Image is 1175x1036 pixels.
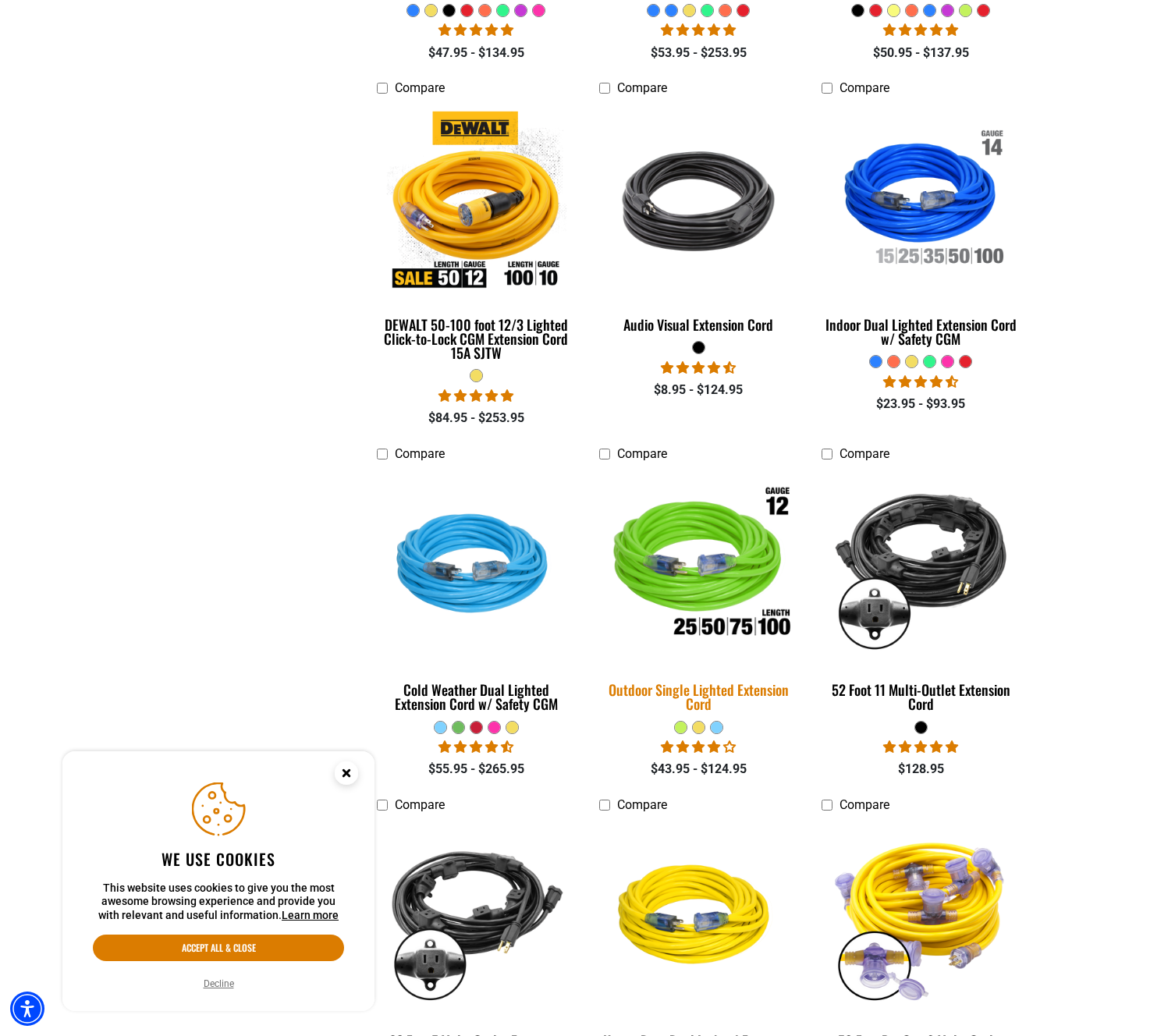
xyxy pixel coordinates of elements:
span: Compare [840,446,889,461]
div: Audio Visual Extension Cord [599,318,798,332]
button: Accept all & close [93,935,344,961]
aside: Cookie Consent [62,751,375,1012]
p: This website uses cookies to give you the most awesome browsing experience and provide you with r... [93,882,344,923]
span: Compare [840,80,889,95]
div: 52 Foot 11 Multi-Outlet Extension Cord [822,683,1021,711]
span: 4.61 stars [438,740,513,754]
div: $8.95 - $124.95 [599,381,798,399]
span: 4.40 stars [883,374,958,389]
div: $50.95 - $137.95 [822,44,1021,62]
a: Indoor Dual Lighted Extension Cord w/ Safety CGM Indoor Dual Lighted Extension Cord w/ Safety CGM [822,104,1021,355]
span: 4.87 stars [661,23,736,37]
span: 4.95 stars [883,740,958,754]
div: $55.95 - $265.95 [377,760,576,779]
img: DEWALT 50-100 foot 12/3 Lighted Click-to-Lock CGM Extension Cord 15A SJTW [378,111,575,290]
img: Outdoor Single Lighted Extension Cord [589,467,808,666]
a: Outdoor Single Lighted Extension Cord Outdoor Single Lighted Extension Cord [599,469,798,720]
span: Compare [617,797,667,812]
div: Cold Weather Dual Lighted Extension Cord w/ Safety CGM [377,683,576,711]
button: Close this option [318,751,375,800]
div: $47.95 - $134.95 [377,44,576,62]
div: $128.95 [822,760,1021,779]
a: black 52 Foot 11 Multi-Outlet Extension Cord [822,469,1021,720]
span: Compare [840,797,889,812]
a: Light Blue Cold Weather Dual Lighted Extension Cord w/ Safety CGM [377,469,576,720]
img: yellow [600,828,797,1007]
button: Decline [199,976,239,992]
img: black [600,111,797,290]
span: 4.68 stars [661,360,736,375]
div: $23.95 - $93.95 [822,395,1021,413]
div: $84.95 - $253.95 [377,409,576,428]
div: DEWALT 50-100 foot 12/3 Lighted Click-to-Lock CGM Extension Cord 15A SJTW [377,318,576,360]
img: Light Blue [378,477,575,656]
div: Indoor Dual Lighted Extension Cord w/ Safety CGM [822,318,1021,346]
span: 4.84 stars [438,388,513,403]
img: Indoor Dual Lighted Extension Cord w/ Safety CGM [822,111,1019,290]
span: Compare [395,80,445,95]
img: black [822,477,1019,656]
span: 4.80 stars [883,23,958,37]
span: 3.88 stars [661,740,736,754]
span: 4.83 stars [438,23,513,37]
div: Accessibility Menu [10,992,44,1026]
div: $53.95 - $253.95 [599,44,798,62]
span: Compare [395,797,445,812]
span: Compare [617,446,667,461]
div: $43.95 - $124.95 [599,760,798,779]
span: Compare [617,80,667,95]
h2: We use cookies [93,849,344,869]
a: black Audio Visual Extension Cord [599,104,798,341]
a: This website uses cookies to give you the most awesome browsing experience and provide you with r... [282,909,339,921]
img: black [378,828,575,1007]
span: Compare [395,446,445,461]
div: Outdoor Single Lighted Extension Cord [599,683,798,711]
img: yellow [822,828,1019,1007]
a: DEWALT 50-100 foot 12/3 Lighted Click-to-Lock CGM Extension Cord 15A SJTW DEWALT 50-100 foot 12/3... [377,104,576,369]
